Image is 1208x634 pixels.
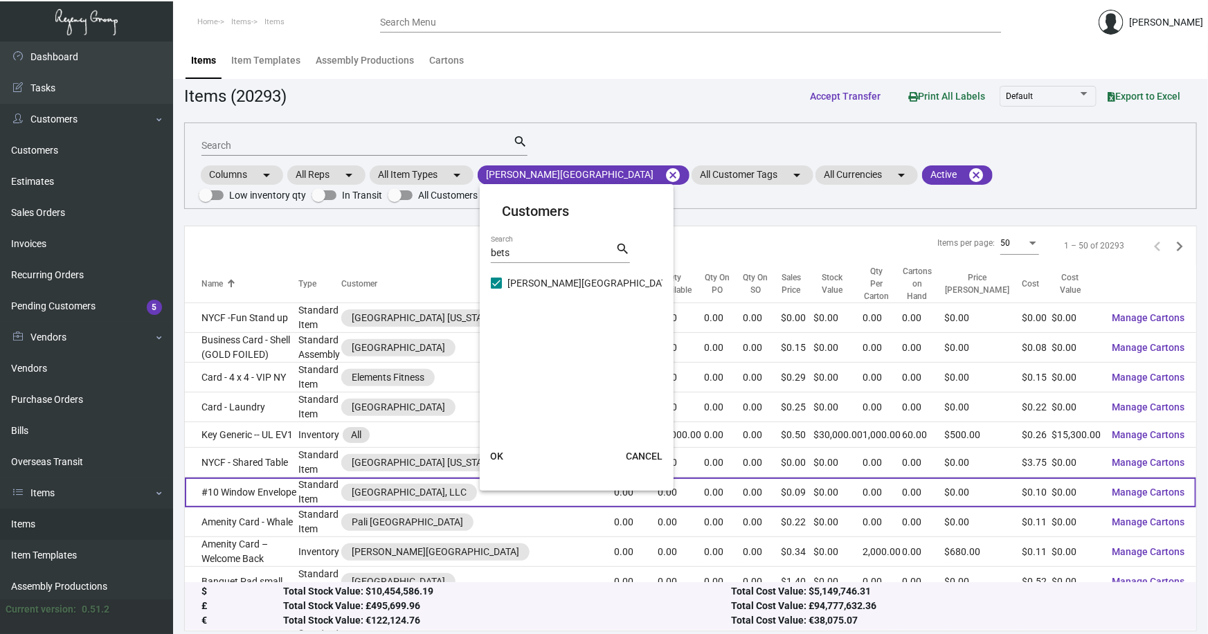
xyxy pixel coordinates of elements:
span: CANCEL [626,451,662,462]
mat-card-title: Customers [502,201,651,221]
span: OK [490,451,503,462]
div: 0.51.2 [82,602,109,617]
button: OK [474,444,519,469]
span: [PERSON_NAME][GEOGRAPHIC_DATA] [507,275,675,291]
button: CANCEL [615,444,674,469]
mat-icon: search [615,241,630,257]
div: Current version: [6,602,76,617]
